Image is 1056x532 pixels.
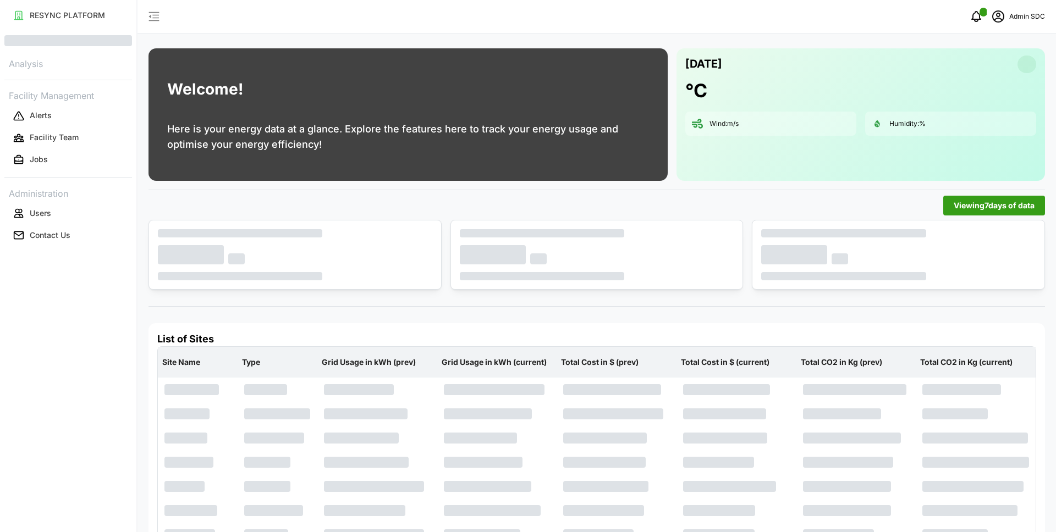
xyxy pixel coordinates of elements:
[918,348,1033,376] p: Total CO2 in Kg (current)
[710,119,739,129] p: Wind: m/s
[685,55,722,73] p: [DATE]
[4,149,132,171] a: Jobs
[799,348,914,376] p: Total CO2 in Kg (prev)
[685,79,707,103] h1: °C
[4,150,132,170] button: Jobs
[4,87,132,103] p: Facility Management
[30,208,51,219] p: Users
[4,185,132,201] p: Administration
[30,230,70,241] p: Contact Us
[4,127,132,149] a: Facility Team
[889,119,926,129] p: Humidity: %
[4,128,132,148] button: Facility Team
[679,348,794,376] p: Total Cost in $ (current)
[240,348,315,376] p: Type
[4,203,132,223] button: Users
[320,348,435,376] p: Grid Usage in kWh (prev)
[160,348,235,376] p: Site Name
[4,105,132,127] a: Alerts
[559,348,674,376] p: Total Cost in $ (prev)
[4,225,132,245] button: Contact Us
[30,132,79,143] p: Facility Team
[439,348,555,376] p: Grid Usage in kWh (current)
[4,106,132,126] button: Alerts
[4,5,132,25] button: RESYNC PLATFORM
[4,202,132,224] a: Users
[987,5,1009,27] button: schedule
[30,154,48,165] p: Jobs
[1009,12,1045,22] p: Admin SDC
[4,4,132,26] a: RESYNC PLATFORM
[943,196,1045,215] button: Viewing7days of data
[4,55,132,71] p: Analysis
[965,5,987,27] button: notifications
[167,121,649,152] p: Here is your energy data at a glance. Explore the features here to track your energy usage and op...
[4,224,132,246] a: Contact Us
[30,10,105,21] p: RESYNC PLATFORM
[30,110,52,121] p: Alerts
[954,196,1035,215] span: Viewing 7 days of data
[167,77,243,101] h1: Welcome!
[157,332,1036,346] h4: List of Sites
